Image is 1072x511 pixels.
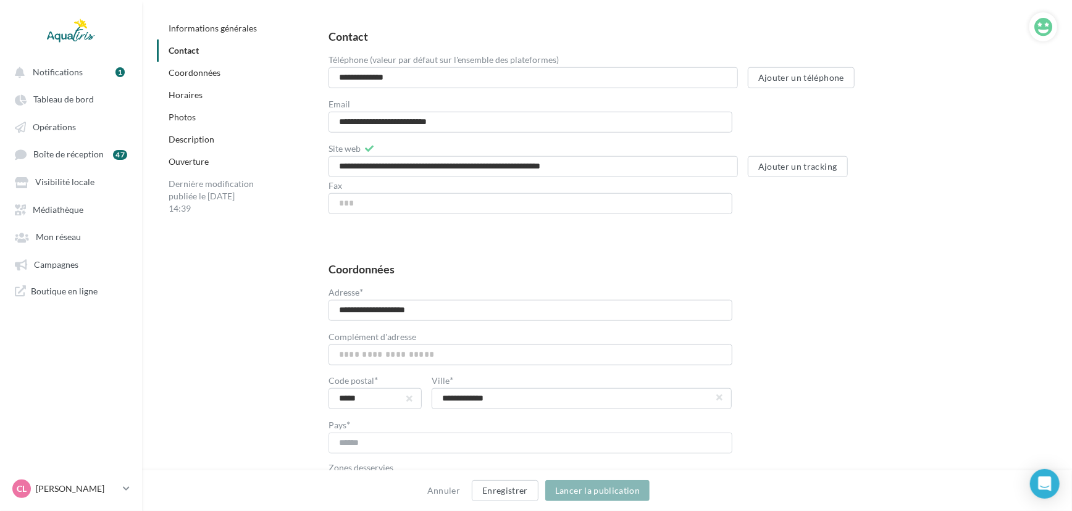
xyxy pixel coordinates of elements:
[7,143,135,165] a: Boîte de réception 47
[422,483,465,498] button: Annuler
[33,149,104,160] span: Boîte de réception
[169,112,196,122] a: Photos
[329,144,361,153] label: Site web
[329,56,559,64] label: Téléphone (valeur par défaut sur l'ensemble des plateformes)
[10,477,132,501] a: CL [PERSON_NAME]
[33,122,76,132] span: Opérations
[35,177,94,188] span: Visibilité locale
[17,483,27,495] span: CL
[329,375,422,385] label: Code postal
[169,156,209,167] a: Ouverture
[432,375,732,385] label: Ville
[545,480,650,501] button: Lancer la publication
[329,333,416,341] label: Complément d'adresse
[113,150,127,160] div: 47
[329,31,368,42] div: Contact
[36,483,118,495] p: [PERSON_NAME]
[115,67,125,77] div: 1
[33,94,94,105] span: Tableau de bord
[169,67,220,78] a: Coordonnées
[7,60,130,83] button: Notifications 1
[7,198,135,220] a: Médiathèque
[169,23,257,33] a: Informations générales
[748,67,855,88] button: Ajouter un téléphone
[329,100,350,109] label: Email
[329,463,732,472] label: Zones desservies
[329,420,350,430] label: Pays
[748,156,848,177] button: Ajouter un tracking
[169,89,203,100] a: Horaires
[7,115,135,138] a: Opérations
[33,67,83,77] span: Notifications
[7,225,135,247] a: Mon réseau
[1030,469,1060,499] div: Open Intercom Messenger
[157,173,268,220] div: Dernière modification publiée le [DATE] 14:39
[329,287,363,297] label: Adresse
[329,181,342,190] label: Fax
[169,45,199,56] a: Contact
[36,232,81,243] span: Mon réseau
[33,204,83,215] span: Médiathèque
[7,170,135,193] a: Visibilité locale
[7,88,135,110] a: Tableau de bord
[472,480,538,501] button: Enregistrer
[34,259,78,270] span: Campagnes
[169,134,214,144] a: Description
[7,280,135,302] a: Boutique en ligne
[7,253,135,275] a: Campagnes
[329,264,395,275] div: Coordonnées
[31,285,98,297] span: Boutique en ligne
